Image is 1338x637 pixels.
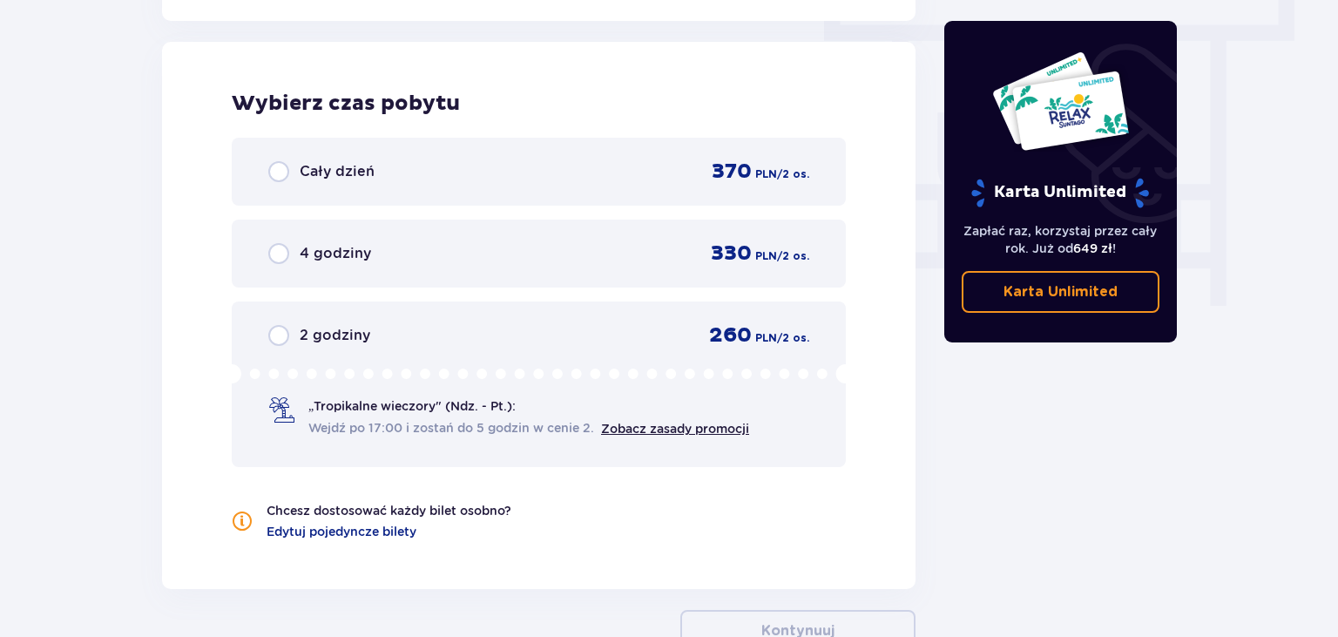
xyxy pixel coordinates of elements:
[755,248,777,264] span: PLN
[709,322,752,349] span: 260
[308,397,516,415] span: „Tropikalne wieczory" (Ndz. - Pt.):
[777,166,809,182] span: / 2 os.
[755,166,777,182] span: PLN
[1003,282,1118,302] p: Karta Unlimited
[970,178,1151,208] p: Karta Unlimited
[712,159,752,185] span: 370
[232,91,846,117] h2: Wybierz czas pobytu
[300,244,371,263] span: 4 godziny
[991,51,1130,152] img: Dwie karty całoroczne do Suntago z napisem 'UNLIMITED RELAX', na białym tle z tropikalnymi liśćmi...
[777,248,809,264] span: / 2 os.
[300,326,370,345] span: 2 godziny
[1073,241,1112,255] span: 649 zł
[755,330,777,346] span: PLN
[777,330,809,346] span: / 2 os.
[267,502,511,519] p: Chcesz dostosować każdy bilet osobno?
[962,271,1160,313] a: Karta Unlimited
[711,241,752,267] span: 330
[962,222,1160,257] p: Zapłać raz, korzystaj przez cały rok. Już od !
[267,523,416,540] a: Edytuj pojedyncze bilety
[601,422,749,436] a: Zobacz zasady promocji
[300,162,375,181] span: Cały dzień
[308,419,594,437] span: Wejdź po 17:00 i zostań do 5 godzin w cenie 2.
